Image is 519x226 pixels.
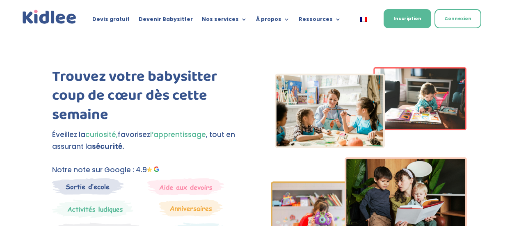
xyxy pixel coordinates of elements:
[360,17,367,22] img: Français
[434,9,481,28] a: Connexion
[52,199,133,218] img: Mercredi
[150,130,206,139] span: l’apprentissage
[256,16,290,25] a: À propos
[21,8,78,26] img: logo_kidlee_bleu
[92,16,130,25] a: Devis gratuit
[52,67,248,129] h1: Trouvez votre babysitter coup de cœur dès cette semaine
[52,164,248,176] p: Notre note sur Google : 4.9
[384,9,431,28] a: Inscription
[202,16,247,25] a: Nos services
[147,178,224,195] img: weekends
[21,8,78,26] a: Kidlee Logo
[139,16,193,25] a: Devenir Babysitter
[52,129,248,153] p: Éveillez la favorisez , tout en assurant la
[92,142,124,151] strong: sécurité.
[85,130,118,139] span: curiosité,
[159,199,223,217] img: Anniversaire
[299,16,341,25] a: Ressources
[52,178,124,195] img: Sortie decole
